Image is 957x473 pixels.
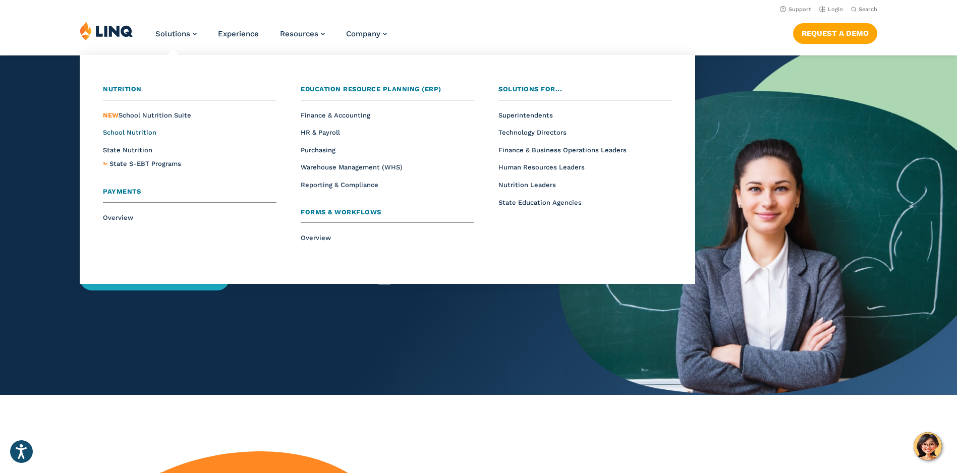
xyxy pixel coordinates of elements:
nav: Primary Navigation [155,21,387,54]
a: Reporting & Compliance [301,181,378,189]
img: Home Banner [558,55,957,395]
span: School Nutrition Suite [103,111,191,119]
a: Payments [103,187,276,203]
a: Superintendents [498,111,553,119]
a: Overview [103,214,133,221]
a: State S-EBT Programs [109,159,181,169]
a: State Education Agencies [498,199,582,206]
a: Warehouse Management (WHS) [301,163,403,171]
span: Nutrition [103,85,142,93]
a: Solutions [155,29,197,38]
a: Request a Demo [793,23,877,43]
span: Search [859,6,877,13]
a: Finance & Accounting [301,111,370,119]
span: Solutions for... [498,85,562,93]
a: Solutions for... [498,84,672,100]
a: Resources [280,29,325,38]
a: Education Resource Planning (ERP) [301,84,474,100]
span: Company [346,29,380,38]
a: Forms & Workflows [301,207,474,223]
a: NEWSchool Nutrition Suite [103,111,191,119]
a: Nutrition [103,84,276,100]
a: School Nutrition [103,129,156,136]
a: Human Resources Leaders [498,163,585,171]
a: Purchasing [301,146,335,154]
button: Hello, have a question? Let’s chat. [914,432,942,460]
a: Nutrition Leaders [498,181,556,189]
a: Company [346,29,387,38]
button: Open Search Bar [851,6,877,13]
span: NEW [103,111,119,119]
a: State Nutrition [103,146,152,154]
span: Solutions [155,29,190,38]
span: Resources [280,29,318,38]
a: HR & Payroll [301,129,340,136]
a: Experience [218,29,259,38]
a: Support [780,6,811,13]
img: LINQ | K‑12 Software [80,21,133,40]
span: Payments [103,188,141,195]
a: Finance & Business Operations Leaders [498,146,627,154]
span: Forms & Workflows [301,208,381,216]
span: State S-EBT Programs [109,160,181,167]
nav: Button Navigation [793,21,877,43]
a: Technology Directors [498,129,567,136]
span: Education Resource Planning (ERP) [301,85,441,93]
a: Overview [301,234,331,242]
a: Login [819,6,843,13]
